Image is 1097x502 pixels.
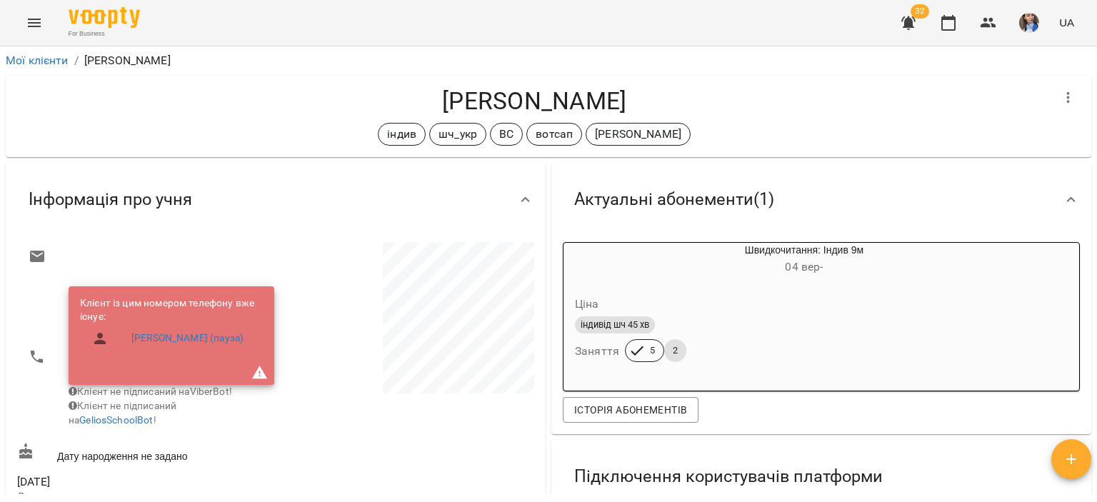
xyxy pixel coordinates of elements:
li: / [74,52,79,69]
a: Мої клієнти [6,54,69,67]
span: Клієнт не підписаний на ViberBot! [69,386,232,397]
span: For Business [69,29,140,39]
span: Історія абонементів [574,401,687,418]
div: вотсап [526,123,582,146]
span: Підключення користувачів платформи [574,466,883,488]
a: [PERSON_NAME] (пауза) [131,331,244,346]
ul: Клієнт із цим номером телефону вже існує: [80,296,263,358]
button: Menu [17,6,51,40]
span: 5 [641,344,663,357]
p: шч_укр [439,126,477,143]
span: Актуальні абонементи ( 1 ) [574,189,774,211]
button: UA [1053,9,1080,36]
button: Швидкочитання: Індив 9м04 вер- Цінаіндивід шч 45 хвЗаняття52 [563,243,976,379]
span: 04 вер - [785,260,823,273]
span: UA [1059,15,1074,30]
h6: Заняття [575,341,619,361]
p: індив [387,126,416,143]
div: індив [378,123,426,146]
span: індивід шч 45 хв [575,318,655,331]
p: [PERSON_NAME] [84,52,171,69]
span: 32 [911,4,929,19]
button: Історія абонементів [563,397,698,423]
h4: [PERSON_NAME] [17,86,1051,116]
span: 2 [664,344,686,357]
div: [PERSON_NAME] [586,123,691,146]
span: Інформація про учня [29,189,192,211]
div: Швидкочитання: Індив 9м [563,243,632,277]
h6: Ціна [575,294,599,314]
p: ВС [499,126,514,143]
div: Актуальні абонементи(1) [551,163,1091,236]
div: шч_укр [429,123,486,146]
p: [PERSON_NAME] [595,126,681,143]
span: [DATE] [17,473,273,491]
img: 727e98639bf378bfedd43b4b44319584.jpeg [1019,13,1039,33]
span: Клієнт не підписаний на ! [69,400,176,426]
nav: breadcrumb [6,52,1091,69]
p: вотсап [536,126,573,143]
div: Інформація про учня [6,163,546,236]
img: Voopty Logo [69,7,140,28]
a: GeliosSchoolBot [79,414,153,426]
div: ВС [490,123,523,146]
div: Дату народження не задано [14,440,276,466]
div: Швидкочитання: Індив 9м [632,243,976,277]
